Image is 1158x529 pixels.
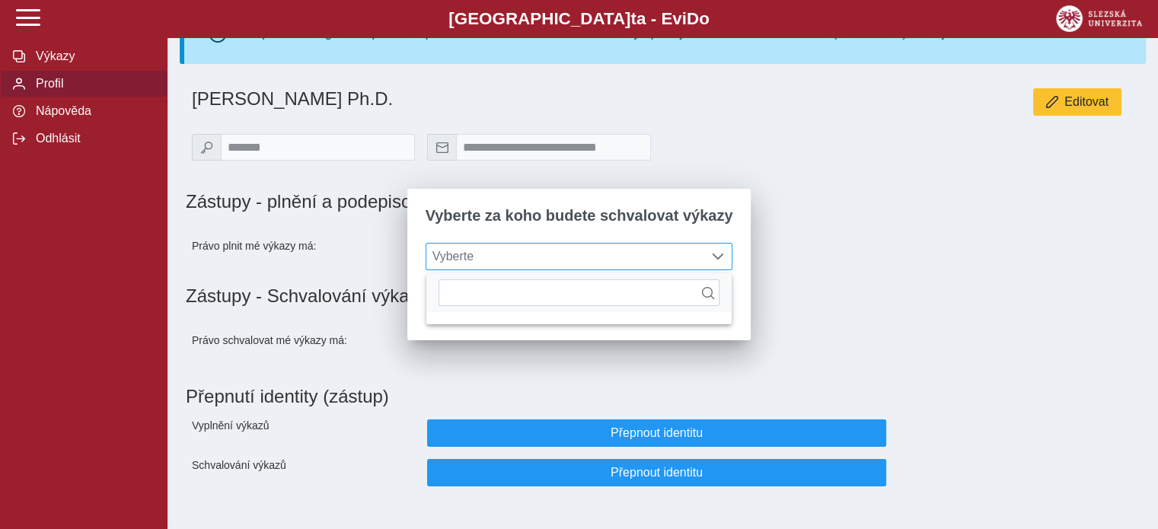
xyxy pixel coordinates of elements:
[1056,5,1142,32] img: logo_web_su.png
[1033,88,1121,116] button: Editovat
[186,191,808,212] h1: Zástupy - plnění a podepisování výkazů
[1064,95,1109,109] span: Editovat
[427,419,886,447] button: Přepnout identitu
[31,104,155,118] span: Nápověda
[630,9,636,28] span: t
[186,453,421,492] div: Schvalování výkazů
[46,9,1112,29] b: [GEOGRAPHIC_DATA] a - Evi
[699,9,710,28] span: o
[427,459,886,486] button: Přepnout identitu
[186,413,421,453] div: Vyplnění výkazů
[426,244,703,269] span: Vyberte
[687,9,699,28] span: D
[31,77,155,91] span: Profil
[31,49,155,63] span: Výkazy
[192,88,808,110] h1: [PERSON_NAME] Ph.D.
[186,225,421,267] div: Právo plnit mé výkazy má:
[186,380,1128,413] h1: Přepnutí identity (zástup)
[186,319,421,362] div: Právo schvalovat mé výkazy má:
[31,132,155,145] span: Odhlásit
[426,207,733,225] span: Vyberte za koho budete schvalovat výkazy
[440,426,873,440] span: Přepnout identitu
[440,466,873,480] span: Přepnout identitu
[186,285,1140,307] h1: Zástupy - Schvalování výkazů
